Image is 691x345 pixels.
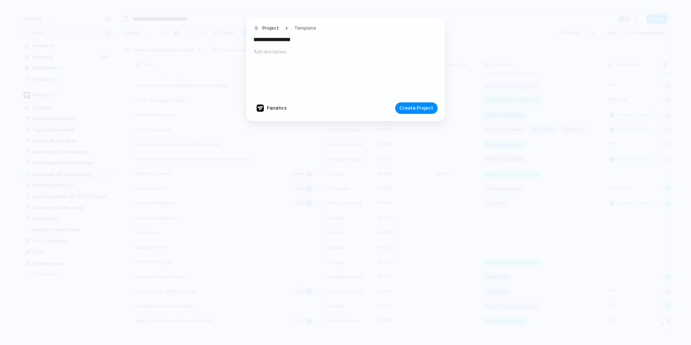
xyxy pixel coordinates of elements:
[294,25,316,32] span: Template
[267,104,287,112] span: Fanatics
[252,23,281,34] button: Project
[262,25,279,32] span: Project
[399,104,433,112] span: Create Project
[395,102,438,114] button: Create Project
[290,23,320,34] button: Template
